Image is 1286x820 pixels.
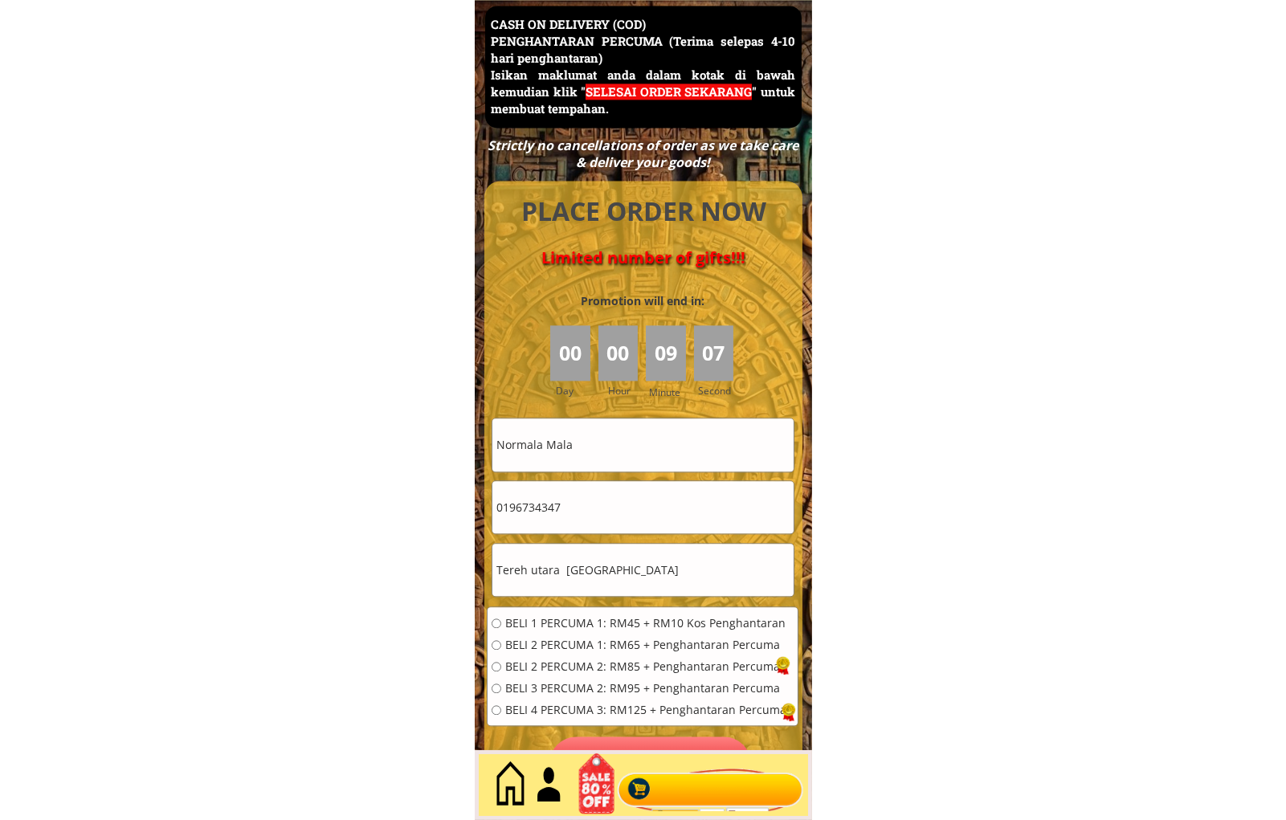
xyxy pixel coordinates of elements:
span: BELI 2 PERCUMA 1: RM65 + Penghantaran Percuma [505,639,786,651]
h3: Day [556,383,596,398]
input: Nama [492,418,794,471]
div: Strictly no cancellations of order as we take care & deliver your goods! [482,137,803,171]
h3: Second [698,383,737,398]
h3: Hour [608,383,642,398]
input: Telefon [492,481,794,533]
h4: PLACE ORDER NOW [503,194,784,230]
h4: Limited number of gifts!!! [503,248,784,267]
span: BELI 2 PERCUMA 2: RM85 + Penghantaran Percuma [505,661,786,672]
span: BELI 4 PERCUMA 3: RM125 + Penghantaran Percuma [505,704,786,716]
h3: CASH ON DELIVERY (COD) PENGHANTARAN PERCUMA (Terima selepas 4-10 hari penghantaran) Isikan maklum... [491,16,795,117]
h3: Minute [649,385,684,400]
p: Pesan sekarang [549,736,751,790]
span: SELESAI ORDER SEKARANG [586,84,752,100]
span: BELI 1 PERCUMA 1: RM45 + RM10 Kos Penghantaran [505,618,786,629]
h3: Promotion will end in: [552,292,733,310]
input: Alamat [492,544,794,596]
span: BELI 3 PERCUMA 2: RM95 + Penghantaran Percuma [505,683,786,694]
